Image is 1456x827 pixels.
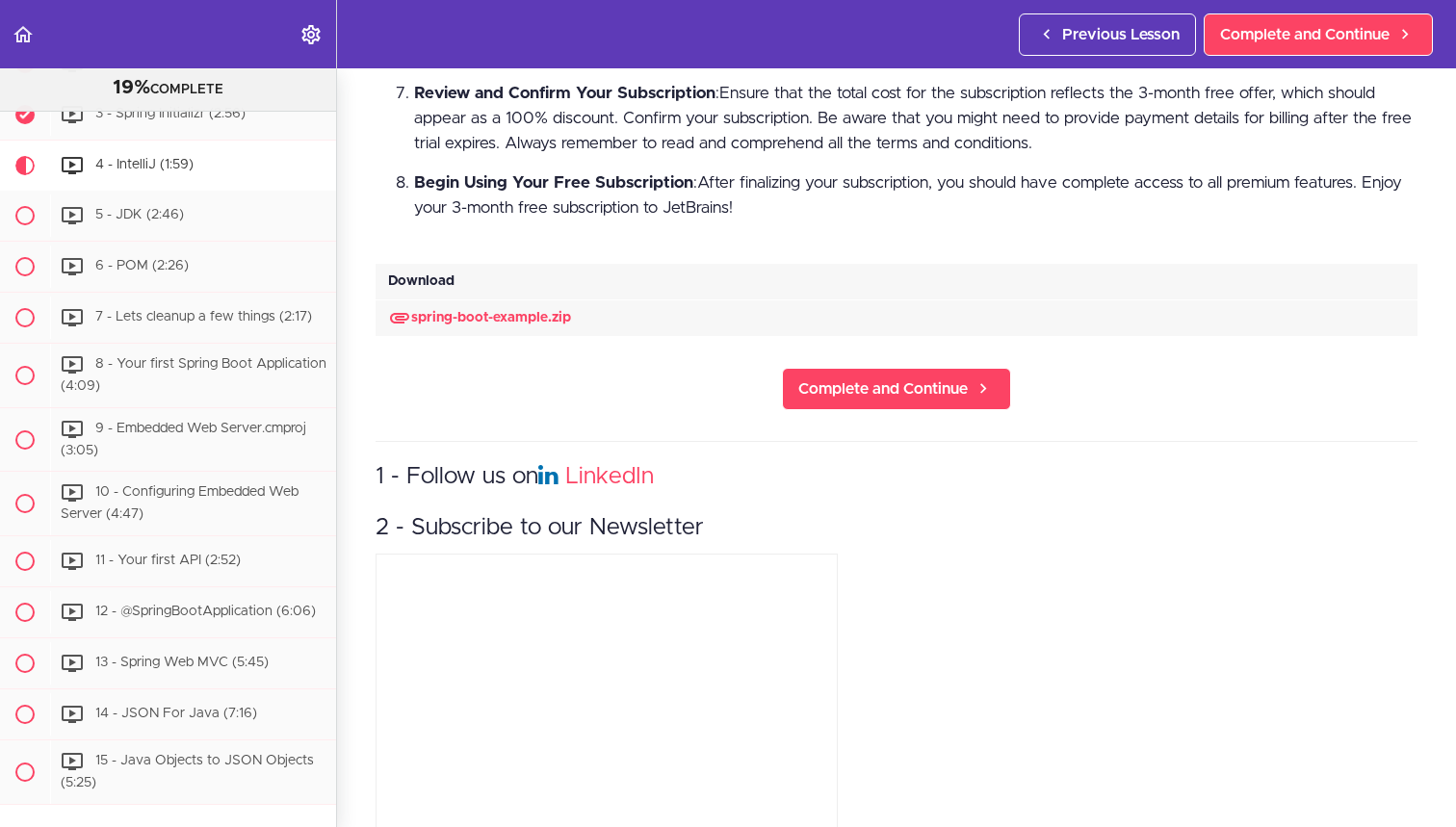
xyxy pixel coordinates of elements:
[299,23,323,46] svg: Settings Menu
[1019,13,1196,56] a: Previous Lesson
[95,707,257,720] span: 14 - JSON For Java (7:16)
[388,311,571,324] a: Downloadspring-boot-example.zip
[798,377,968,401] span: Complete and Continue
[414,85,715,101] strong: Review and Confirm Your Subscription
[388,306,411,329] svg: Download
[715,85,719,101] span: :
[376,461,1417,493] h3: 1 - Follow us on
[12,23,35,46] svg: Back to course curriculum
[61,754,314,789] span: 15 - Java Objects to JSON Objects (5:25)
[95,310,312,323] span: 7 - Lets cleanup a few things (2:17)
[95,605,316,618] span: 12 - @SpringBootApplication (6:06)
[1204,13,1433,56] a: Complete and Continue
[95,554,241,567] span: 11 - Your first API (2:52)
[113,78,150,97] span: 19%
[95,158,194,171] span: 4 - IntelliJ (1:59)
[61,357,326,393] span: 8 - Your first Spring Boot Application (4:09)
[61,486,299,522] span: 10 - Configuring Embedded Web Server (4:47)
[1062,23,1180,46] span: Previous Lesson
[95,208,184,221] span: 5 - JDK (2:46)
[782,368,1011,410] a: Complete and Continue
[414,81,1417,156] li: Ensure that the total cost for the subscription reflects the 3-month free offer, which should app...
[565,465,654,488] a: LinkedIn
[61,422,306,457] span: 9 - Embedded Web Server.cmproj (3:05)
[1220,23,1390,46] span: Complete and Continue
[414,174,693,191] strong: Begin Using Your Free Subscription
[693,174,697,191] span: :
[95,259,189,272] span: 6 - POM (2:26)
[24,76,312,101] div: COMPLETE
[95,107,246,120] span: 3 - Spring Initializr (2:56)
[95,656,269,669] span: 13 - Spring Web MVC (5:45)
[376,512,1417,544] h3: 2 - Subscribe to our Newsletter
[376,264,1417,300] div: Download
[414,170,1417,220] li: After finalizing your subscription, you should have complete access to all premium features. Enjo...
